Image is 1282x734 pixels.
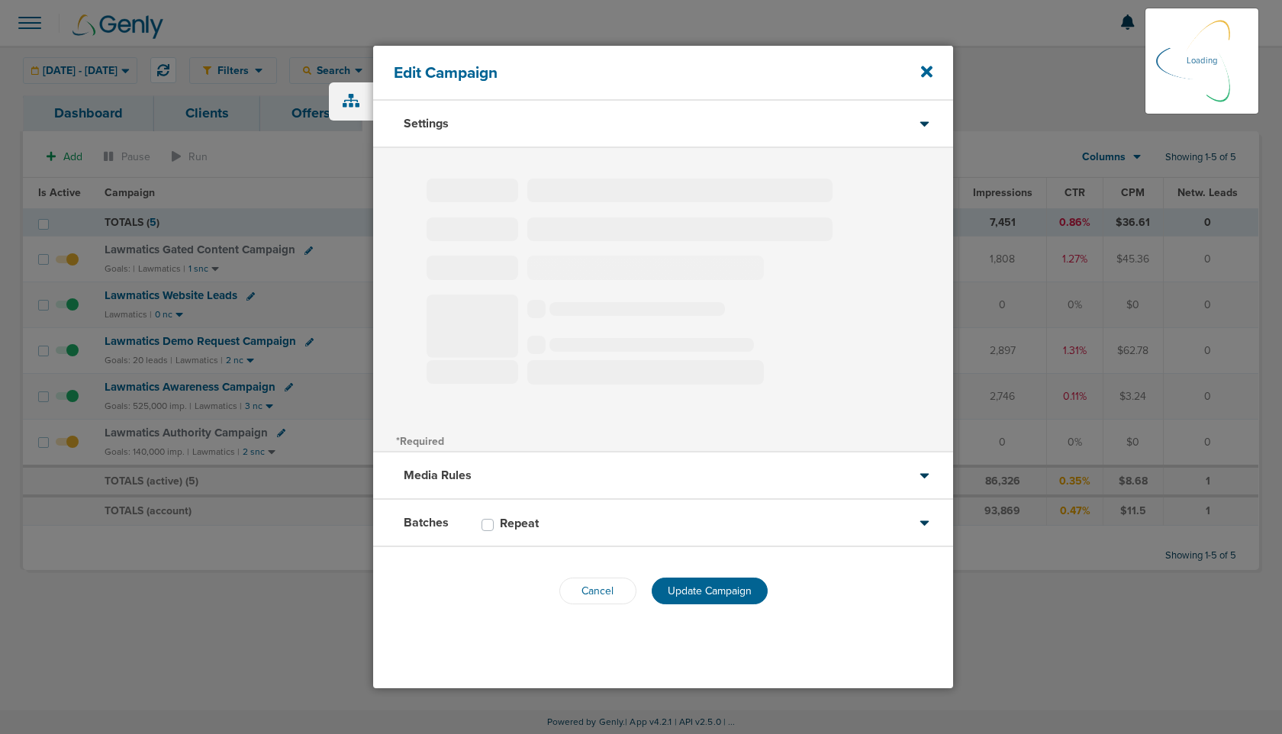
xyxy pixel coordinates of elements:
[404,515,449,530] h3: Batches
[652,578,768,604] button: Update Campaign
[404,468,472,483] h3: Media Rules
[394,63,878,82] h4: Edit Campaign
[559,578,636,604] button: Cancel
[668,584,752,597] span: Update Campaign
[404,116,449,131] h3: Settings
[500,516,539,531] h3: Repeat
[1187,52,1217,70] p: Loading
[396,435,444,448] span: *Required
